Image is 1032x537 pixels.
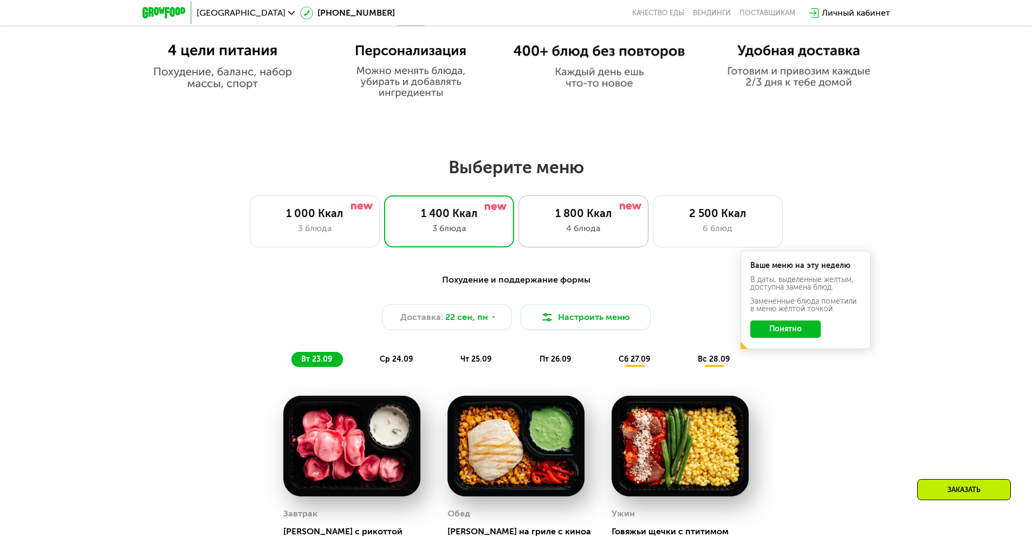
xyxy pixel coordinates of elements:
[196,273,837,287] div: Похудение и поддержание формы
[395,222,503,235] div: 3 блюда
[445,311,488,324] span: 22 сен, пн
[750,298,861,313] div: Заменённые блюда пометили в меню жёлтой точкой.
[460,355,491,364] span: чт 25.09
[664,222,771,235] div: 6 блюд
[395,207,503,220] div: 1 400 Ккал
[822,6,890,19] div: Личный кабинет
[261,207,368,220] div: 1 000 Ккал
[540,355,571,364] span: пт 26.09
[739,9,795,17] div: поставщикам
[750,262,861,270] div: Ваше меню на эту неделю
[750,276,861,291] div: В даты, выделенные желтым, доступна замена блюд.
[612,506,635,522] div: Ужин
[693,9,731,17] a: Вендинги
[301,355,332,364] span: вт 23.09
[261,222,368,235] div: 3 блюда
[300,6,395,19] a: [PHONE_NUMBER]
[283,526,429,537] div: [PERSON_NAME] с рикоттой
[400,311,443,324] span: Доставка:
[530,222,637,235] div: 4 блюда
[35,156,997,178] h2: Выберите меню
[447,506,470,522] div: Обед
[619,355,650,364] span: сб 27.09
[664,207,771,220] div: 2 500 Ккал
[447,526,593,537] div: [PERSON_NAME] на гриле с киноа
[917,479,1011,500] div: Заказать
[750,320,821,338] button: Понятно
[521,304,651,330] button: Настроить меню
[698,355,730,364] span: вс 28.09
[283,506,317,522] div: Завтрак
[530,207,637,220] div: 1 800 Ккал
[380,355,413,364] span: ср 24.09
[197,9,285,17] span: [GEOGRAPHIC_DATA]
[612,526,757,537] div: Говяжьи щечки с птитимом
[632,9,684,17] a: Качество еды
